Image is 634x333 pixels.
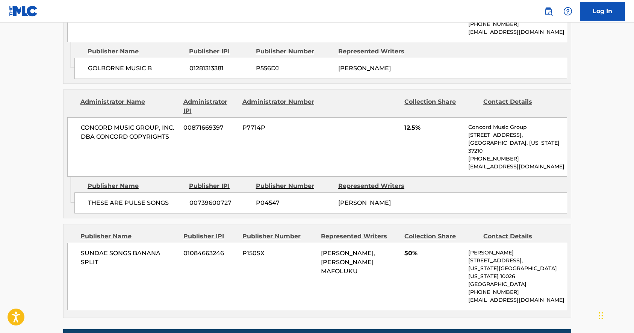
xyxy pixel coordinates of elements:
[256,182,333,191] div: Publisher Number
[321,232,399,241] div: Represented Writers
[541,4,556,19] a: Public Search
[183,97,237,115] div: Administrator IPI
[88,182,183,191] div: Publisher Name
[189,182,250,191] div: Publisher IPI
[338,65,391,72] span: [PERSON_NAME]
[256,64,333,73] span: P556DJ
[183,123,237,132] span: 00871669397
[468,123,566,131] p: Concord Music Group
[404,123,463,132] span: 12.5%
[468,249,566,257] p: [PERSON_NAME]
[242,97,315,115] div: Administrator Number
[468,265,566,280] p: [US_STATE][GEOGRAPHIC_DATA][US_STATE] 10026
[183,232,237,241] div: Publisher IPI
[404,249,463,258] span: 50%
[468,20,566,28] p: [PHONE_NUMBER]
[321,250,375,275] span: [PERSON_NAME], [PERSON_NAME] MAFOLUKU
[580,2,625,21] a: Log In
[80,232,178,241] div: Publisher Name
[338,199,391,206] span: [PERSON_NAME]
[9,6,38,17] img: MLC Logo
[468,257,566,265] p: [STREET_ADDRESS],
[468,288,566,296] p: [PHONE_NUMBER]
[468,280,566,288] p: [GEOGRAPHIC_DATA]
[88,47,183,56] div: Publisher Name
[338,182,415,191] div: Represented Writers
[80,97,178,115] div: Administrator Name
[483,97,556,115] div: Contact Details
[468,155,566,163] p: [PHONE_NUMBER]
[81,249,178,267] span: SUNDAE SONGS BANANA SPLIT
[544,7,553,16] img: search
[338,47,415,56] div: Represented Writers
[404,97,477,115] div: Collection Share
[256,47,333,56] div: Publisher Number
[483,232,556,241] div: Contact Details
[596,297,634,333] iframe: Chat Widget
[468,131,566,139] p: [STREET_ADDRESS],
[189,47,250,56] div: Publisher IPI
[189,64,250,73] span: 01281313381
[468,296,566,304] p: [EMAIL_ADDRESS][DOMAIN_NAME]
[88,64,184,73] span: GOLBORNE MUSIC B
[468,28,566,36] p: [EMAIL_ADDRESS][DOMAIN_NAME]
[88,198,184,207] span: THESE ARE PULSE SONGS
[404,232,477,241] div: Collection Share
[242,232,315,241] div: Publisher Number
[242,123,315,132] span: P7714P
[242,249,315,258] span: P150SX
[563,7,572,16] img: help
[183,249,237,258] span: 01084663246
[560,4,575,19] div: Help
[599,304,603,327] div: Drag
[468,139,566,155] p: [GEOGRAPHIC_DATA], [US_STATE] 37210
[256,198,333,207] span: P04547
[189,198,250,207] span: 00739600727
[468,163,566,171] p: [EMAIL_ADDRESS][DOMAIN_NAME]
[81,123,178,141] span: CONCORD MUSIC GROUP, INC. DBA CONCORD COPYRIGHTS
